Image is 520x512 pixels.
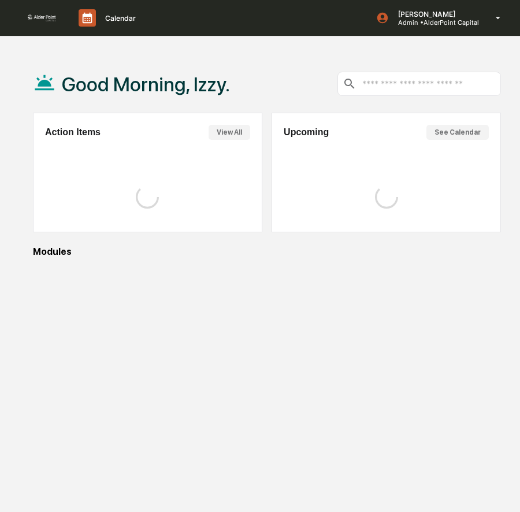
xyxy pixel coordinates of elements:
button: View All [209,125,250,140]
p: Admin • AlderPoint Capital [389,18,479,27]
h2: Upcoming [284,127,329,138]
button: See Calendar [426,125,489,140]
h1: Good Morning, Izzy. [62,73,230,96]
h2: Action Items [45,127,101,138]
p: [PERSON_NAME] [389,10,479,18]
div: Modules [33,246,501,257]
p: Calendar [96,14,142,23]
img: logo [28,14,55,21]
